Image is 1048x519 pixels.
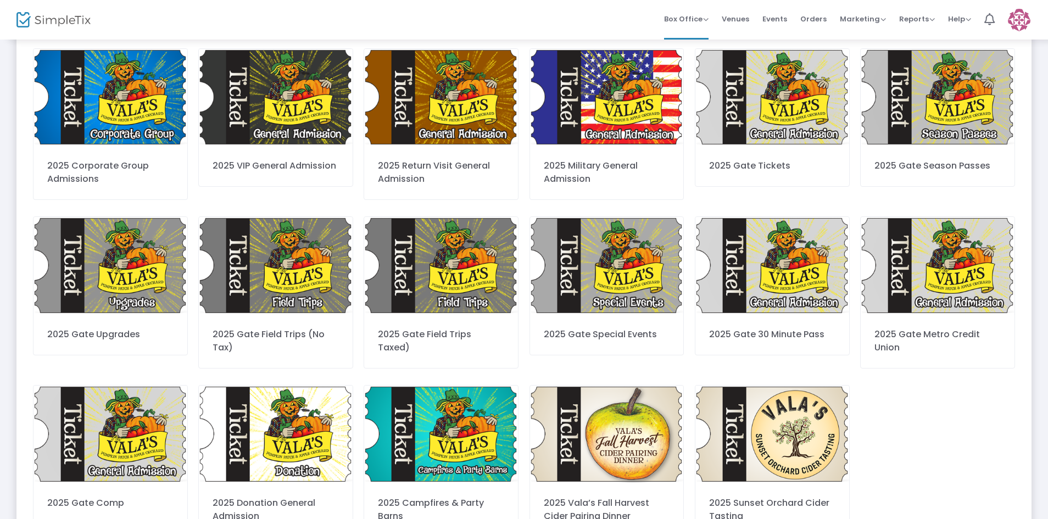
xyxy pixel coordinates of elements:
img: 1GeneralAdmission.png [695,49,849,146]
span: Events [762,5,787,33]
span: Help [948,14,971,24]
span: Reports [899,14,935,24]
div: 2025 Gate Upgrades [47,328,174,341]
img: MilitaryTicketGeneralAdmissionTHUMBNAIL.png [530,49,684,146]
div: 2025 Return Visit General Admission [378,159,504,186]
div: 2025 VIP General Admission [213,159,339,172]
img: 5FieldTrips.png [199,217,353,314]
div: 2025 Gate Field Trips (No Tax) [213,328,339,354]
span: Venues [722,5,749,33]
img: 6389251140912223621GeneralAdmission.png [695,217,849,314]
div: 2025 Gate Field Trips Taxed) [378,328,504,354]
div: 2025 Gate Tickets [709,159,835,172]
img: DonationTHUMBNAIL.png [199,386,353,483]
img: 6388957997713638755FieldTrips.png [364,217,518,314]
img: 6389251143933151071GeneralAdmission.png [861,217,1014,314]
img: 6388700270223953666CorporateGroupTHUMBNAIL.png [34,49,187,146]
div: 2025 Corporate Group Admissions [47,159,174,186]
img: 8ReturnVisitGeneralAdmissionTHUMBNAIL.png [364,49,518,146]
img: SunsetOrchardCiderTastingTHUMBNAIL.png [695,386,849,483]
div: 2025 Gate Season Passes [874,159,1001,172]
img: 4Upgrades.png [34,217,187,314]
img: 6389251137675706231GeneralAdmission.png [34,386,187,483]
div: 2025 Military General Admission [544,159,670,186]
span: Orders [800,5,827,33]
div: 2025 Gate 30 Minute Pass [709,328,835,341]
img: 2SeasonPasses.png [861,49,1014,146]
img: 13CampfiresPartyBarnsTHUMBNAIL.png [364,386,518,483]
span: Marketing [840,14,886,24]
div: 2025 Gate Metro Credit Union [874,328,1001,354]
img: 7VIPGeneralAdmissionTHUMBNAIL.png [199,49,353,146]
div: 2025 Gate Comp [47,496,174,510]
img: 3SpecialEvents.png [530,217,684,314]
img: FallHarvestCiderPairingDinnerTHUMBNAIL.png [530,386,684,483]
div: 2025 Gate Special Events [544,328,670,341]
span: Box Office [664,14,709,24]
